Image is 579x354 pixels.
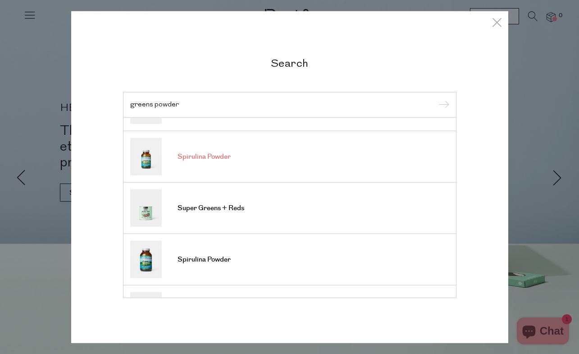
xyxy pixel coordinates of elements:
[130,292,162,330] img: Super Greens + Reds
[130,241,449,278] a: Spirulina Powder
[178,255,231,264] span: Spirulina Powder
[130,138,449,175] a: Spirulina Powder
[130,138,162,175] img: Spirulina Powder
[130,101,449,108] input: Search
[178,152,231,161] span: Spirulina Powder
[130,189,162,227] img: Super Greens + Reds
[123,56,456,69] h2: Search
[130,189,449,227] a: Super Greens + Reds
[130,241,162,278] img: Spirulina Powder
[178,204,244,213] span: Super Greens + Reds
